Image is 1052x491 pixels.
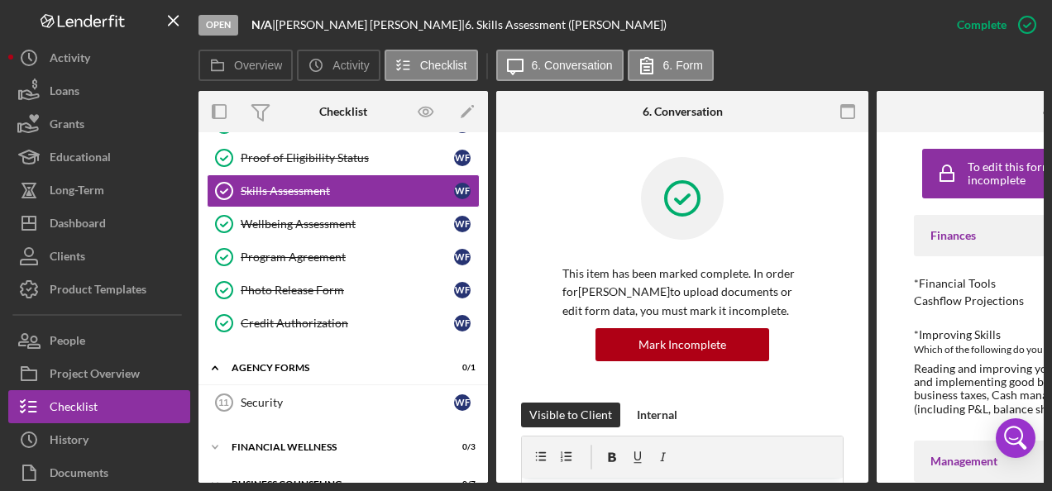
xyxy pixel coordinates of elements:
[8,207,190,240] button: Dashboard
[234,59,282,72] label: Overview
[207,174,480,207] a: Skills AssessmentWF
[198,50,293,81] button: Overview
[465,18,667,31] div: 6. Skills Assessment ([PERSON_NAME])
[637,403,677,427] div: Internal
[241,317,454,330] div: Credit Authorization
[50,74,79,112] div: Loans
[446,479,476,489] div: 0 / 7
[50,390,98,427] div: Checklist
[297,50,380,81] button: Activity
[663,59,703,72] label: 6. Form
[8,390,190,423] button: Checklist
[198,15,238,36] div: Open
[241,217,454,231] div: Wellbeing Assessment
[643,105,723,118] div: 6. Conversation
[8,240,190,273] button: Clients
[50,41,90,79] div: Activity
[496,50,624,81] button: 6. Conversation
[50,207,106,244] div: Dashboard
[207,386,480,419] a: 11SecurityWF
[50,107,84,145] div: Grants
[521,403,620,427] button: Visible to Client
[446,442,476,452] div: 0 / 3
[454,249,471,265] div: W F
[454,216,471,232] div: W F
[8,174,190,207] button: Long-Term
[628,50,714,81] button: 6. Form
[50,357,140,394] div: Project Overview
[454,282,471,298] div: W F
[207,307,480,340] a: Credit AuthorizationWF
[529,403,612,427] div: Visible to Client
[914,294,1024,307] div: Cashflow Projections
[241,250,454,264] div: Program Agreement
[207,207,480,241] a: Wellbeing AssessmentWF
[319,105,367,118] div: Checklist
[532,59,613,72] label: 6. Conversation
[207,141,480,174] a: Proof of Eligibility StatusWF
[454,315,471,331] div: W F
[8,41,190,74] button: Activity
[8,107,190,141] button: Grants
[50,141,111,178] div: Educational
[50,240,85,277] div: Clients
[207,241,480,274] a: Program AgreementWF
[275,18,465,31] div: [PERSON_NAME] [PERSON_NAME] |
[251,18,275,31] div: |
[8,141,190,174] button: Educational
[446,363,476,373] div: 0 / 1
[232,479,434,489] div: Business Counseling
[232,363,434,373] div: Agency Forms
[454,183,471,199] div: W F
[996,418,1035,458] div: Open Intercom Messenger
[241,184,454,198] div: Skills Assessment
[454,150,471,166] div: W F
[50,423,88,460] div: History
[50,273,146,310] div: Product Templates
[638,328,726,361] div: Mark Incomplete
[251,17,272,31] b: N/A
[8,74,190,107] button: Loans
[218,398,228,408] tspan: 11
[232,442,434,452] div: Financial Wellness
[207,274,480,307] a: Photo Release FormWF
[50,174,104,211] div: Long-Term
[454,394,471,411] div: W F
[332,59,369,72] label: Activity
[8,357,190,390] button: Project Overview
[8,423,190,456] button: History
[957,8,1007,41] div: Complete
[241,284,454,297] div: Photo Release Form
[595,328,769,361] button: Mark Incomplete
[940,8,1044,41] button: Complete
[8,273,190,306] button: Product Templates
[385,50,478,81] button: Checklist
[8,324,190,357] button: People
[562,265,802,320] p: This item has been marked complete. In order for [PERSON_NAME] to upload documents or edit form d...
[241,396,454,409] div: Security
[8,456,190,489] button: Documents
[629,403,686,427] button: Internal
[50,324,85,361] div: People
[241,151,454,164] div: Proof of Eligibility Status
[420,59,467,72] label: Checklist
